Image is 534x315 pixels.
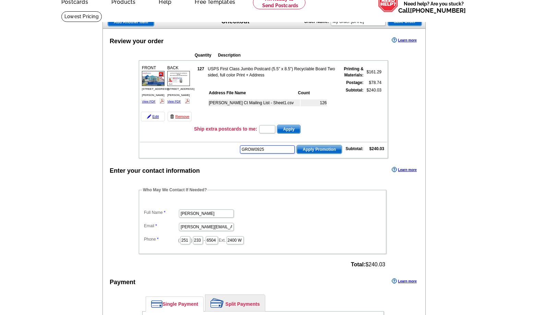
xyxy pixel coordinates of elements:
label: Email [144,223,178,229]
h3: Ship extra postcards to me: [194,126,257,132]
td: $78.74 [365,79,382,86]
button: Apply [277,125,301,134]
a: Learn more [392,167,416,172]
img: small-thumb.jpg [142,71,165,86]
iframe: LiveChat chat widget [397,156,534,315]
div: FRONT [141,64,166,106]
th: Description [218,52,343,59]
a: View PDF [142,100,156,103]
a: Split Payments [205,295,265,311]
label: Phone [144,236,178,242]
span: Add Another Item [108,18,154,26]
div: BACK [166,64,191,106]
button: Apply Promotion [296,145,342,154]
img: small-thumb.jpg [167,71,190,86]
td: $161.29 [365,65,382,78]
a: Add Another Item [108,17,154,26]
span: $240.03 [351,262,385,268]
a: View PDF [167,100,181,103]
a: Edit [141,112,165,121]
strong: $240.03 [369,146,384,151]
span: Call [398,7,466,14]
a: Single Payment [146,297,203,311]
a: Learn more [392,37,416,43]
strong: Postage: [346,80,364,85]
strong: Printing & Materials: [344,66,363,77]
img: trashcan-icon.gif [170,114,174,119]
dd: ( ) - Ext. [142,234,383,245]
span: Need help? Are you stuck? [398,0,469,14]
td: 126 [301,99,327,106]
img: pencil-icon.gif [147,114,151,119]
strong: Subtotal: [345,146,363,151]
div: Review your order [110,37,163,46]
a: Learn more [392,278,416,284]
span: [STREET_ADDRESS][PERSON_NAME] [167,87,194,97]
img: single-payment.png [151,300,162,308]
a: [PHONE_NUMBER] [410,7,466,14]
label: Full Name [144,209,178,216]
td: $240.03 [365,87,382,122]
img: split-payment.png [210,298,224,308]
th: Count [298,89,327,96]
span: [STREET_ADDRESS][PERSON_NAME] [142,87,169,97]
div: Payment [110,278,135,287]
span: Apply [277,125,300,133]
td: [PERSON_NAME] Ct Mailing List - Sheet1.csv [208,99,300,106]
strong: Subtotal: [346,88,364,93]
img: pdf_logo.png [185,98,190,104]
legend: Who May We Contact If Needed? [142,187,207,193]
a: Remove [168,112,192,121]
img: pdf_logo.png [159,98,165,104]
th: Quantity [194,52,217,59]
td: USPS First Class Jumbo Postcard (5.5" x 8.5") Recyclable Board Two sided, full color Print + Address [207,65,337,78]
strong: 127 [197,66,204,71]
div: Enter your contact information [110,166,200,175]
th: Address File Name [208,89,297,96]
strong: Total: [351,262,365,267]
